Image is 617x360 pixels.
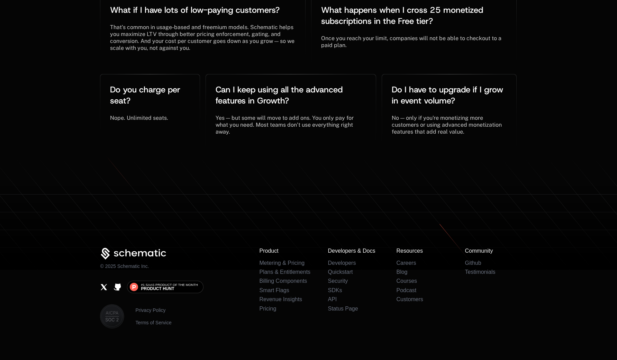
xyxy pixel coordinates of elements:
[135,307,171,314] a: Privacy Policy
[141,283,198,287] span: #1 SaaS Product of the Month
[396,248,448,254] h3: Resources
[259,248,311,254] h3: Product
[100,304,124,328] img: SOC II & Aicapa
[259,296,302,302] a: Revenue Insights
[321,4,486,27] span: What happens when I cross 25 monetized subscriptions in the Free tier?
[259,287,289,293] a: Smart Flags
[114,283,121,291] a: Github
[110,4,280,16] span: What if I have lots of low-paying customers?
[328,296,337,302] a: API
[396,260,416,266] a: Careers
[396,269,407,275] a: Blog
[100,263,149,270] p: © 2025 Schematic Inc.
[396,296,423,302] a: Customers
[396,287,416,293] a: Podcast
[216,115,355,135] span: Yes — but some will move to add ons. You only pay for what you need. Most teams don’t use everyth...
[328,269,353,275] a: Quickstart
[328,260,356,266] a: Developers
[110,24,296,51] span: That’s common in usage-based and freemium models. Schematic helps you maximize LTV through better...
[259,260,305,266] a: Metering & Pricing
[110,84,183,106] span: Do you charge per seat?
[216,84,345,106] span: Can I keep using all the advanced features in Growth?
[328,248,380,254] h3: Developers & Docs
[135,319,171,326] a: Terms of Service
[392,115,503,135] span: No — only if you're monetizing more customers or using advanced monetization features that add re...
[465,260,481,266] a: Github
[328,278,348,284] a: Security
[259,306,276,312] a: Pricing
[110,115,168,121] span: Nope. Unlimited seats.
[321,35,503,48] span: Once you reach your limit, companies will not be able to checkout to a paid plan.
[259,278,307,284] a: Billing Components
[328,306,358,312] a: Status Page
[465,248,517,254] h3: Community
[396,278,417,284] a: Courses
[141,287,174,291] span: Product Hunt
[465,269,495,275] a: Testimonials
[259,269,310,275] a: Plans & Entitlements
[392,84,506,106] span: Do I have to upgrade if I grow in event volume?
[328,287,342,293] a: SDKs
[100,283,108,291] a: X
[127,281,203,293] a: #1 SaaS Product of the MonthProduct Hunt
